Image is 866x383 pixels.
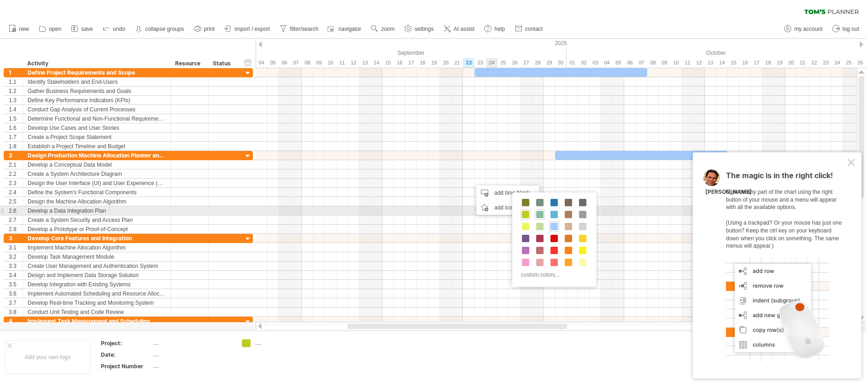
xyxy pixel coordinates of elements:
div: .... [153,339,231,347]
div: Monday, 13 October 2025 [705,58,716,68]
div: Thursday, 16 October 2025 [739,58,751,68]
div: Tuesday, 16 September 2025 [394,58,405,68]
div: 3.8 [9,308,23,316]
div: Resource [175,59,203,68]
div: ​ [474,68,647,77]
div: Wednesday, 24 September 2025 [486,58,497,68]
div: Create User Management and Authentication System [28,261,166,270]
div: Design Production Machine Allocation Planner and Tracker [28,151,166,160]
div: Wednesday, 1 October 2025 [567,58,578,68]
span: zoom [381,26,394,32]
div: Develop Integration with Existing Systems [28,280,166,289]
div: Implement Machine Allocation Algorithm [28,243,166,252]
div: Thursday, 23 October 2025 [820,58,831,68]
div: Develop Core Features and Integration [28,234,166,243]
div: Project Number [101,362,152,370]
div: custom colors... [517,269,589,281]
div: Develop a Conceptual Data Model [28,160,166,169]
div: 1.4 [9,105,23,114]
div: Saturday, 25 October 2025 [843,58,854,68]
div: Wednesday, 17 September 2025 [405,58,417,68]
span: print [204,26,215,32]
div: Saturday, 11 October 2025 [682,58,693,68]
div: Tuesday, 14 October 2025 [716,58,728,68]
div: Design the User Interface (UI) and User Experience (UX) [28,179,166,187]
div: Sunday, 19 October 2025 [774,58,785,68]
span: log out [843,26,859,32]
span: new [19,26,29,32]
div: Click on any part of the chart using the right button of your mouse and a menu will appear with a... [726,172,846,361]
div: Implement Automated Scheduling and Resource Allocation [28,289,166,298]
div: Thursday, 4 September 2025 [256,58,267,68]
div: Monday, 6 October 2025 [624,58,636,68]
div: 2 [9,151,23,160]
div: Monday, 15 September 2025 [382,58,394,68]
div: 3.6 [9,289,23,298]
div: Thursday, 9 October 2025 [659,58,670,68]
div: 1.7 [9,133,23,141]
div: Monday, 8 September 2025 [302,58,313,68]
span: undo [113,26,125,32]
div: Status [213,59,233,68]
span: (Using a trackpad? Or your mouse has just one button? Keep the ctrl key on your keyboard down whe... [726,220,842,249]
div: Saturday, 6 September 2025 [279,58,290,68]
div: Conduct Unit Testing and Code Review [28,308,166,316]
div: 2.7 [9,215,23,224]
div: 3.1 [9,243,23,252]
div: ​ [555,151,728,160]
div: Date: [101,351,152,359]
div: Wednesday, 8 October 2025 [647,58,659,68]
div: Friday, 17 October 2025 [751,58,762,68]
span: navigator [339,26,361,32]
div: Add your own logo [5,340,91,374]
a: settings [402,23,436,35]
div: Sunday, 26 October 2025 [854,58,866,68]
span: filter/search [290,26,318,32]
div: Friday, 12 September 2025 [348,58,359,68]
div: Monday, 20 October 2025 [785,58,797,68]
div: 2.6 [9,206,23,215]
div: Wednesday, 22 October 2025 [808,58,820,68]
div: [PERSON_NAME] [705,188,752,196]
a: import / export [222,23,273,35]
div: add icon [476,200,539,215]
div: Friday, 24 October 2025 [831,58,843,68]
span: my account [794,26,822,32]
div: Sunday, 7 September 2025 [290,58,302,68]
div: Gather Business Requirements and Goals [28,87,166,95]
div: 1.5 [9,114,23,123]
div: 1.1 [9,77,23,86]
div: 3 [9,234,23,243]
div: .... [255,339,305,347]
span: settings [415,26,433,32]
a: filter/search [277,23,321,35]
div: Saturday, 20 September 2025 [440,58,451,68]
div: Tuesday, 21 October 2025 [797,58,808,68]
a: my account [782,23,825,35]
span: The magic is in the right click! [726,171,833,185]
div: 3.4 [9,271,23,279]
div: Determine Functional and Non-Functional Requirements [28,114,166,123]
div: .... [153,362,231,370]
div: Develop Use Cases and User Stories [28,123,166,132]
div: 2.8 [9,225,23,233]
div: Friday, 10 October 2025 [670,58,682,68]
a: zoom [369,23,397,35]
a: print [192,23,217,35]
div: 1.3 [9,96,23,104]
span: contact [525,26,543,32]
div: September 2025 [221,48,567,58]
div: Sunday, 21 September 2025 [451,58,463,68]
div: 3.5 [9,280,23,289]
div: Saturday, 13 September 2025 [359,58,371,68]
div: Develop a Data Integration Plan [28,206,166,215]
div: 2.1 [9,160,23,169]
div: Thursday, 18 September 2025 [417,58,428,68]
div: Define Key Performance Indicators (KPIs) [28,96,166,104]
div: 2.2 [9,169,23,178]
div: Friday, 26 September 2025 [509,58,521,68]
div: Tuesday, 23 September 2025 [474,58,486,68]
div: Design and Implement Data Storage Solution [28,271,166,279]
div: Monday, 22 September 2025 [463,58,474,68]
div: Saturday, 4 October 2025 [601,58,613,68]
